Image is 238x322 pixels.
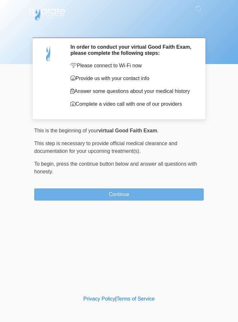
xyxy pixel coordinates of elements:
span: This step is necessary to provide official medical clearance and documentation for your upcoming ... [34,141,177,154]
p: Answer some questions about your medical history [70,87,194,95]
img: Hydrate IV Bar - Flagstaff Logo [28,5,66,21]
h2: In order to conduct your virtual Good Faith Exam, please complete the following steps: [70,44,194,56]
button: Continue [34,188,204,201]
a: | [115,296,116,301]
span: . [157,128,158,133]
p: Provide us with your contact info [70,75,194,82]
span: press the continue button below and answer all questions with honesty. [34,161,197,174]
h1: ‎ ‎ ‎ ‎ [29,23,209,35]
span: To begin, [34,161,56,167]
span: This is the beginning of your [34,128,98,133]
a: Privacy Policy [83,296,115,301]
img: Agent Avatar [39,44,58,63]
p: Please connect to Wi-Fi now [70,62,194,70]
a: Terms of Service [116,296,155,301]
strong: virtual Good Faith Exam [98,128,157,133]
p: Complete a video call with one of our providers [70,100,194,108]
